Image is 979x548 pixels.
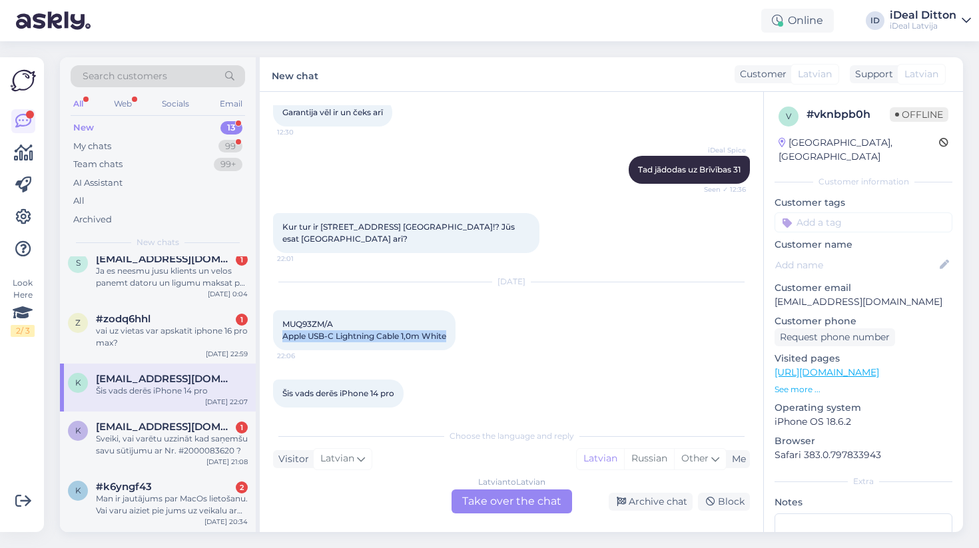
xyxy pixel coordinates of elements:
[73,194,85,208] div: All
[890,21,956,31] div: iDeal Latvija
[807,107,890,123] div: # vknbpb0h
[277,127,327,137] span: 12:30
[775,366,879,378] a: [URL][DOMAIN_NAME]
[96,421,234,433] span: klavsgailitis@inbox.lv
[96,373,234,385] span: kristianssramko@gmail.com
[698,493,750,511] div: Block
[890,10,956,21] div: iDeal Ditton
[73,213,112,226] div: Archived
[73,176,123,190] div: AI Assistant
[775,281,952,295] p: Customer email
[638,164,741,174] span: Tad jādodas uz Brīvības 31
[71,95,86,113] div: All
[137,236,179,248] span: New chats
[11,68,36,93] img: Askly Logo
[159,95,192,113] div: Socials
[277,254,327,264] span: 22:01
[236,481,248,493] div: 2
[282,222,517,244] span: Kur tur ir [STREET_ADDRESS] [GEOGRAPHIC_DATA]!? Jūs esat [GEOGRAPHIC_DATA] arī?
[273,430,750,442] div: Choose the language and reply
[75,378,81,388] span: k
[775,176,952,188] div: Customer information
[96,265,248,289] div: Ja es neesmu jusu klients un velos panemt datoru un ligumu maksat pa dalam katru menesi vai man j...
[775,495,952,509] p: Notes
[866,11,884,30] div: ID
[624,449,674,469] div: Russian
[73,121,94,135] div: New
[214,158,242,171] div: 99+
[220,121,242,135] div: 13
[236,254,248,266] div: 1
[217,95,245,113] div: Email
[727,452,746,466] div: Me
[73,158,123,171] div: Team chats
[779,136,939,164] div: [GEOGRAPHIC_DATA], [GEOGRAPHIC_DATA]
[775,401,952,415] p: Operating system
[775,196,952,210] p: Customer tags
[236,314,248,326] div: 1
[775,448,952,462] p: Safari 383.0.797833943
[452,489,572,513] div: Take over the chat
[11,277,35,337] div: Look Here
[786,111,791,121] span: v
[206,349,248,359] div: [DATE] 22:59
[76,258,81,268] span: s
[277,408,327,418] span: 22:07
[478,476,545,488] div: Latvian to Latvian
[96,325,248,349] div: vai uz vietas var apskatīt iphone 16 pro max?
[775,295,952,309] p: [EMAIL_ADDRESS][DOMAIN_NAME]
[282,107,383,117] span: Garantija vēl ir un čeks arī
[609,493,693,511] div: Archive chat
[96,385,248,397] div: Šis vads derēs iPhone 14 pro
[273,452,309,466] div: Visitor
[775,352,952,366] p: Visited pages
[775,415,952,429] p: iPhone OS 18.6.2
[96,253,234,265] span: s.liepinaaa@gmail.com
[83,69,167,83] span: Search customers
[96,481,152,493] span: #k6yngf43
[775,314,952,328] p: Customer phone
[236,421,248,433] div: 1
[850,67,893,81] div: Support
[761,9,834,33] div: Online
[218,140,242,153] div: 99
[775,238,952,252] p: Customer name
[577,449,624,469] div: Latvian
[798,67,832,81] span: Latvian
[696,145,746,155] span: iDeal Spice
[775,212,952,232] input: Add a tag
[73,140,111,153] div: My chats
[11,325,35,337] div: 2 / 3
[775,475,952,487] div: Extra
[208,289,248,299] div: [DATE] 0:04
[96,313,151,325] span: #zodq6hhl
[111,95,135,113] div: Web
[775,384,952,396] p: See more ...
[890,107,948,122] span: Offline
[696,184,746,194] span: Seen ✓ 12:36
[96,493,248,517] div: Man ir jautājums par MacOs lietošanu. Vai varu aiziet pie jums uz veikalu ar savu datoru un lūgt ...
[273,276,750,288] div: [DATE]
[75,425,81,435] span: k
[775,328,895,346] div: Request phone number
[775,434,952,448] p: Browser
[272,65,318,83] label: New chat
[890,10,971,31] a: iDeal DittoniDeal Latvija
[282,388,394,398] span: Šis vads derēs iPhone 14 pro
[96,433,248,457] div: Sveiki, vai varētu uzzināt kad saņemšu savu sūtījumu ar Nr. #2000083620 ?
[204,517,248,527] div: [DATE] 20:34
[735,67,787,81] div: Customer
[75,485,81,495] span: k
[320,451,354,466] span: Latvian
[206,457,248,467] div: [DATE] 21:08
[277,351,327,361] span: 22:06
[904,67,938,81] span: Latvian
[75,318,81,328] span: z
[681,452,709,464] span: Other
[205,397,248,407] div: [DATE] 22:07
[282,319,446,341] span: MUQ93ZM/A Apple USB-C Lightning Cable 1,0m White
[775,258,937,272] input: Add name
